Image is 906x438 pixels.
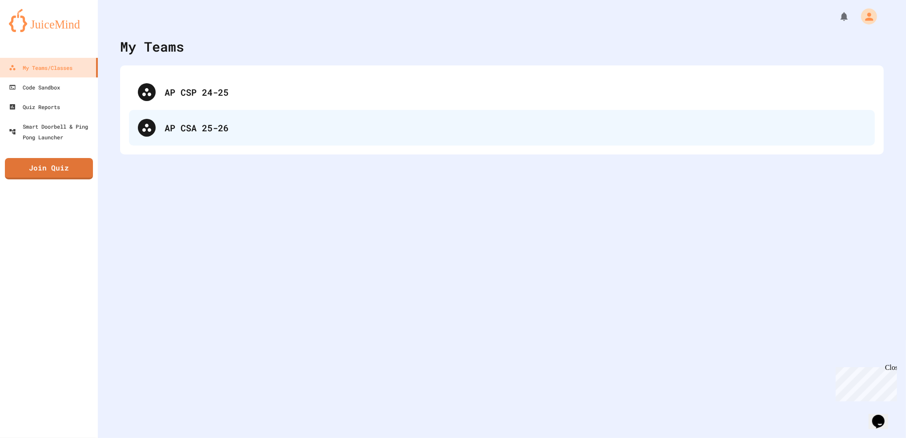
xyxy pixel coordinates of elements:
[822,9,852,24] div: My Notifications
[120,36,184,57] div: My Teams
[9,9,89,32] img: logo-orange.svg
[832,364,897,401] iframe: chat widget
[129,110,875,146] div: AP CSA 25-26
[9,62,72,73] div: My Teams/Classes
[5,158,93,179] a: Join Quiz
[852,6,879,27] div: My Account
[165,121,866,134] div: AP CSA 25-26
[9,101,60,112] div: Quiz Reports
[9,121,94,142] div: Smart Doorbell & Ping Pong Launcher
[4,4,61,57] div: Chat with us now!Close
[129,74,875,110] div: AP CSP 24-25
[9,82,60,93] div: Code Sandbox
[165,85,866,99] div: AP CSP 24-25
[869,402,897,429] iframe: chat widget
